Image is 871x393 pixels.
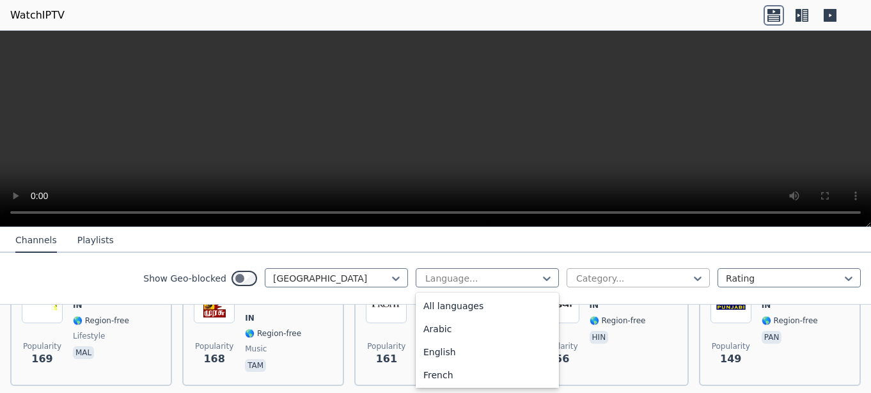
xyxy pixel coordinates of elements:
span: 🌎 Region-free [245,328,301,339]
p: pan [762,331,782,344]
span: 🌎 Region-free [73,316,129,326]
p: hin [590,331,609,344]
span: IN [73,300,82,310]
span: music [245,344,267,354]
span: 🌎 Region-free [762,316,818,326]
span: Popularity [367,341,405,351]
span: IN [590,300,599,310]
span: 149 [720,351,741,367]
div: French [416,364,559,387]
p: mal [73,346,94,359]
button: Playlists [77,229,114,253]
span: 161 [376,351,397,367]
p: tam [245,359,266,372]
span: IN [762,300,771,310]
div: English [416,341,559,364]
span: Popularity [23,341,61,351]
span: Popularity [712,341,750,351]
span: IN [245,313,255,323]
a: WatchIPTV [10,8,65,23]
div: Arabic [416,317,559,341]
span: 168 [203,351,224,367]
span: Popularity [195,341,233,351]
label: Show Geo-blocked [143,272,226,285]
button: Channels [15,229,57,253]
span: 169 [31,351,52,367]
div: All languages [416,294,559,317]
span: lifestyle [73,331,105,341]
span: 🌎 Region-free [590,316,646,326]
